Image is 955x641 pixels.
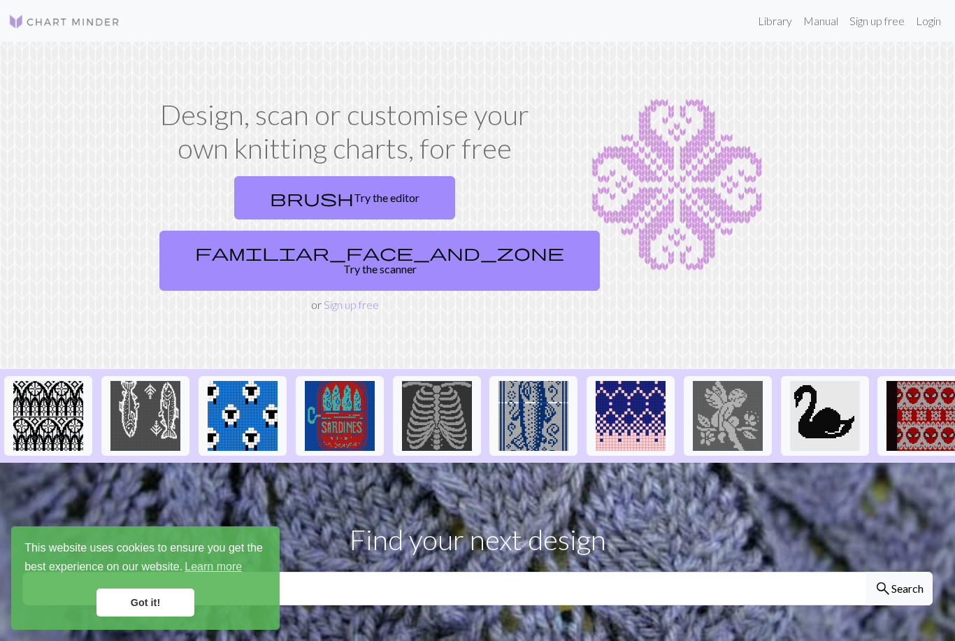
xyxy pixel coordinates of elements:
[208,381,278,451] img: Sheep socks
[101,408,189,421] a: fishies :)
[781,408,869,421] a: IMG_0291.jpeg
[296,408,384,421] a: Sardines in a can
[790,381,860,451] img: IMG_0291.jpeg
[96,589,194,617] a: dismiss cookie message
[684,376,772,456] button: angel practice
[402,381,472,451] img: New Piskel-1.png (2).png
[910,7,947,35] a: Login
[596,381,666,451] img: Idee
[154,171,536,313] div: or
[393,408,481,421] a: New Piskel-1.png (2).png
[270,188,354,208] span: brush
[684,408,772,421] a: angel practice
[8,13,120,30] img: Logo
[154,98,536,165] h1: Design, scan or customise your own knitting charts, for free
[159,231,600,291] a: Try the scanner
[195,243,564,262] span: familiar_face_and_zone
[781,376,869,456] button: IMG_0291.jpeg
[305,381,375,451] img: Sardines in a can
[199,376,287,456] button: Sheep socks
[587,408,675,421] a: Idee
[393,376,481,456] button: New Piskel-1.png (2).png
[489,376,577,456] button: fish prac
[875,579,891,598] span: search
[752,7,798,35] a: Library
[234,176,455,219] a: Try the editor
[24,540,266,577] span: This website uses cookies to ensure you get the best experience on our website.
[182,556,244,577] a: learn more about cookies
[798,7,844,35] a: Manual
[4,408,92,421] a: tracery
[844,7,910,35] a: Sign up free
[324,298,379,311] a: Sign up free
[489,408,577,421] a: fish prac
[199,408,287,421] a: Sheep socks
[296,376,384,456] button: Sardines in a can
[11,526,280,630] div: cookieconsent
[498,381,568,451] img: fish prac
[110,381,180,451] img: fishies :)
[693,381,763,451] img: angel practice
[552,98,801,273] img: Chart example
[587,376,675,456] button: Idee
[13,381,83,451] img: tracery
[4,376,92,456] button: tracery
[101,376,189,456] button: fishies :)
[22,519,933,561] p: Find your next design
[866,572,933,605] button: Search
